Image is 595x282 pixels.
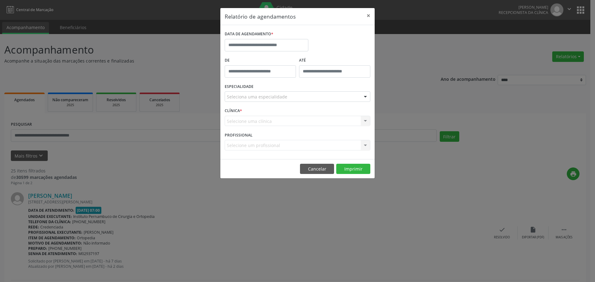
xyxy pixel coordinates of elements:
label: CLÍNICA [225,106,242,116]
label: PROFISSIONAL [225,130,253,140]
button: Close [362,8,375,23]
label: DATA DE AGENDAMENTO [225,29,273,39]
label: De [225,56,296,65]
label: ATÉ [299,56,370,65]
span: Seleciona uma especialidade [227,93,287,100]
button: Cancelar [300,164,334,174]
label: ESPECIALIDADE [225,82,253,92]
button: Imprimir [336,164,370,174]
h5: Relatório de agendamentos [225,12,296,20]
